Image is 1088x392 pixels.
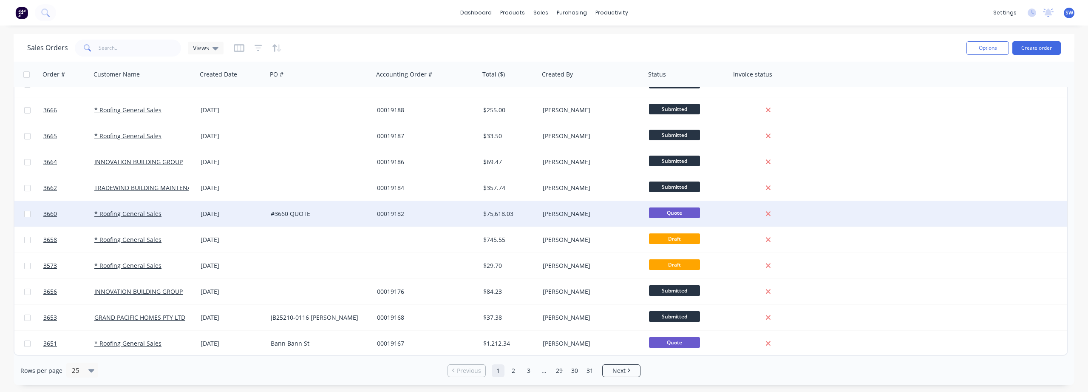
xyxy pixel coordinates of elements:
span: 3653 [43,313,57,322]
div: $33.50 [483,132,533,140]
div: productivity [591,6,632,19]
div: $69.47 [483,158,533,166]
div: 00019187 [377,132,471,140]
div: [PERSON_NAME] [543,339,637,348]
button: Create order [1012,41,1061,55]
span: Submitted [649,104,700,114]
div: 00019186 [377,158,471,166]
span: 3666 [43,106,57,114]
div: PO # [270,70,283,79]
span: Next [612,366,626,375]
div: #3660 QUOTE [271,210,365,218]
a: 3660 [43,201,94,227]
div: $29.70 [483,261,533,270]
span: Submitted [649,156,700,166]
div: [DATE] [201,184,264,192]
div: settings [989,6,1021,19]
div: [PERSON_NAME] [543,236,637,244]
div: [PERSON_NAME] [543,313,637,322]
div: Invoice status [733,70,772,79]
span: Draft [649,233,700,244]
a: Previous page [448,366,485,375]
div: [DATE] [201,106,264,114]
div: [DATE] [201,158,264,166]
div: [PERSON_NAME] [543,287,637,296]
a: * Roofing General Sales [94,339,161,347]
a: * Roofing General Sales [94,236,161,244]
a: * Roofing General Sales [94,210,161,218]
a: Page 3 [522,364,535,377]
div: products [496,6,529,19]
a: Page 29 [553,364,566,377]
span: Quote [649,207,700,218]
span: Submitted [649,130,700,140]
div: 00019176 [377,287,471,296]
a: GRAND PACIFIC HOMES PTY LTD [94,313,185,321]
div: $37.38 [483,313,533,322]
div: 00019168 [377,313,471,322]
ul: Pagination [444,364,644,377]
a: * Roofing General Sales [94,132,161,140]
div: sales [529,6,552,19]
div: [PERSON_NAME] [543,132,637,140]
a: 3653 [43,305,94,330]
div: Created Date [200,70,237,79]
div: $75,618.03 [483,210,533,218]
span: 3656 [43,287,57,296]
a: * Roofing General Sales [94,106,161,114]
div: Order # [42,70,65,79]
div: $84.23 [483,287,533,296]
div: Accounting Order # [376,70,432,79]
div: [DATE] [201,287,264,296]
a: Jump forward [538,364,550,377]
a: 3656 [43,279,94,304]
div: $255.00 [483,106,533,114]
div: [PERSON_NAME] [543,106,637,114]
span: SW [1065,9,1073,17]
div: JB25210-0116 [PERSON_NAME] [271,313,365,322]
div: 00019182 [377,210,471,218]
button: Options [966,41,1009,55]
a: * Roofing General Sales [94,261,161,270]
div: [DATE] [201,313,264,322]
div: [PERSON_NAME] [543,158,637,166]
a: 3658 [43,227,94,253]
a: 3651 [43,331,94,356]
a: Page 31 [584,364,596,377]
div: $1,212.34 [483,339,533,348]
span: 3658 [43,236,57,244]
a: TRADEWIND BUILDING MAINTENANCE [94,184,203,192]
div: [PERSON_NAME] [543,261,637,270]
span: Draft [649,259,700,270]
div: [PERSON_NAME] [543,210,637,218]
div: 00019184 [377,184,471,192]
div: Created By [542,70,573,79]
input: Search... [99,40,181,57]
div: Total ($) [482,70,505,79]
span: Quote [649,337,700,348]
a: 3573 [43,253,94,278]
div: purchasing [552,6,591,19]
span: Submitted [649,311,700,322]
div: [DATE] [201,339,264,348]
span: 3660 [43,210,57,218]
a: Page 1 is your current page [492,364,504,377]
div: [DATE] [201,236,264,244]
div: [DATE] [201,210,264,218]
a: INNOVATION BUILDING GROUP [94,158,183,166]
span: 3665 [43,132,57,140]
div: 00019167 [377,339,471,348]
div: 00019188 [377,106,471,114]
span: Views [193,43,209,52]
h1: Sales Orders [27,44,68,52]
a: Next page [603,366,640,375]
span: Submitted [649,182,700,192]
span: Previous [457,366,481,375]
a: 3664 [43,149,94,175]
img: Factory [15,6,28,19]
a: 3666 [43,97,94,123]
a: 3665 [43,123,94,149]
a: INNOVATION BUILDING GROUP [94,287,183,295]
a: dashboard [456,6,496,19]
div: Bann Bann St [271,339,365,348]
